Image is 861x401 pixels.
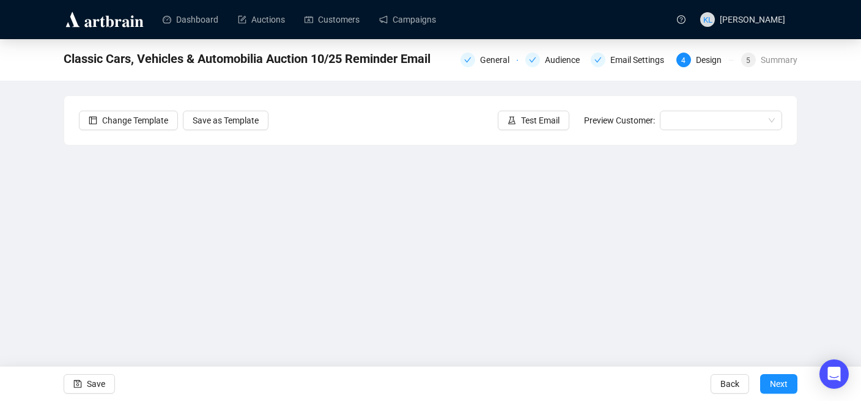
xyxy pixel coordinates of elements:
span: layout [89,116,97,125]
div: 5Summary [741,53,797,67]
span: Save as Template [193,114,259,127]
span: check [464,56,471,64]
span: Save [87,367,105,401]
span: [PERSON_NAME] [720,15,785,24]
span: Change Template [102,114,168,127]
span: Classic Cars, Vehicles & Automobilia Auction 10/25 Reminder Email [64,49,430,68]
button: Back [711,374,749,394]
span: Next [770,367,788,401]
div: Email Settings [610,53,671,67]
div: Summary [761,53,797,67]
a: Customers [305,4,360,35]
button: Change Template [79,111,178,130]
span: 4 [681,56,685,65]
div: Audience [525,53,583,67]
span: Preview Customer: [584,116,655,125]
div: Email Settings [591,53,669,67]
div: 4Design [676,53,734,67]
span: question-circle [677,15,685,24]
button: Test Email [498,111,569,130]
span: Test Email [521,114,560,127]
a: Dashboard [163,4,218,35]
a: Auctions [238,4,285,35]
span: save [73,380,82,388]
span: check [529,56,536,64]
span: Back [720,367,739,401]
div: Open Intercom Messenger [819,359,849,389]
button: Save as Template [183,111,268,130]
img: logo [64,10,146,29]
button: Save [64,374,115,394]
div: General [480,53,517,67]
span: 5 [746,56,750,65]
span: KL [703,13,712,26]
div: Audience [545,53,587,67]
div: General [460,53,518,67]
span: experiment [508,116,516,125]
div: Design [696,53,729,67]
span: check [594,56,602,64]
a: Campaigns [379,4,436,35]
button: Next [760,374,797,394]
